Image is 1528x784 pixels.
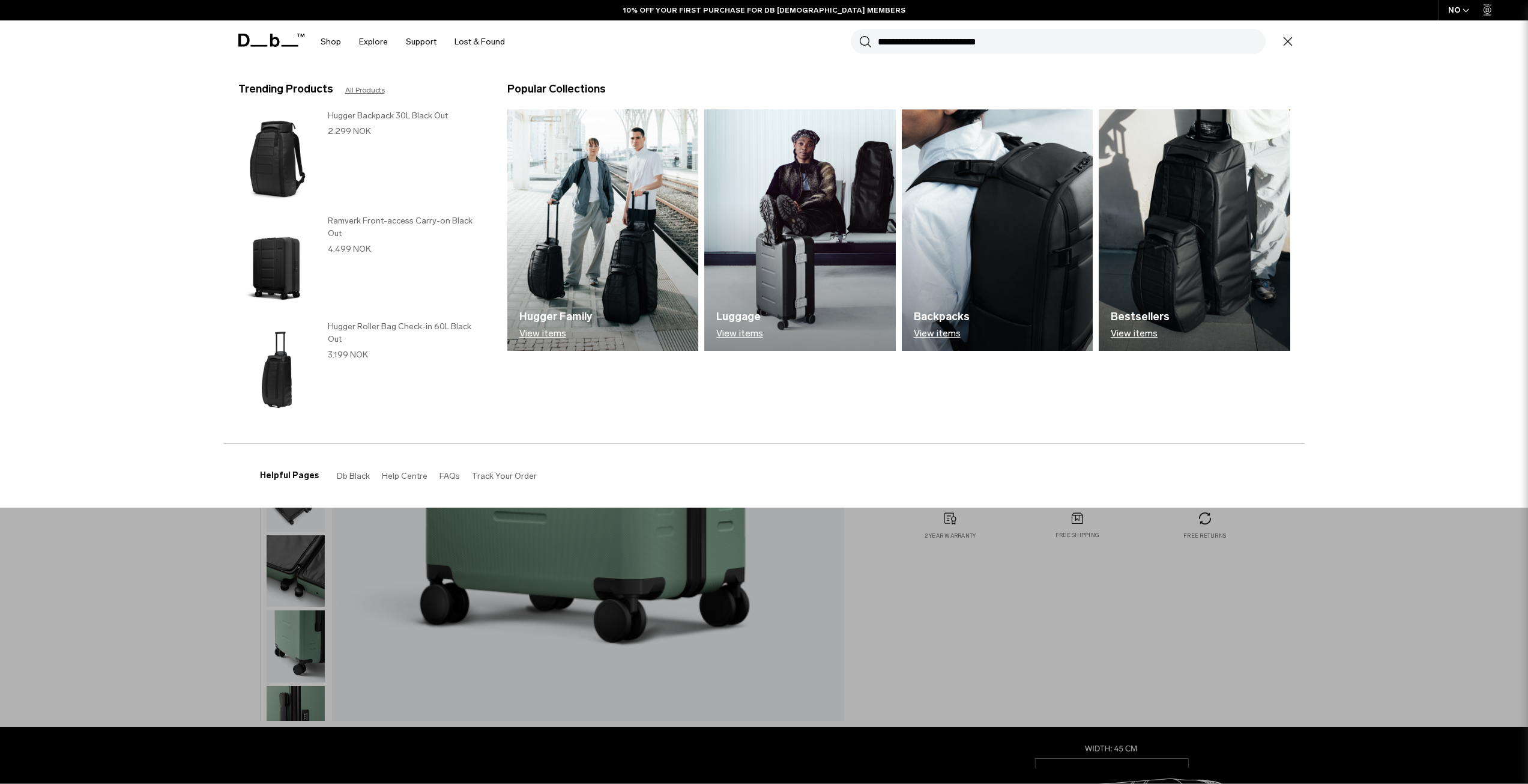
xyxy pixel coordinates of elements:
a: Shop [321,20,341,63]
a: Support [406,20,436,63]
a: 10% OFF YOUR FIRST PURCHASE FOR DB [DEMOGRAPHIC_DATA] MEMBERS [623,5,905,16]
a: Track Your Order [472,471,537,481]
a: FAQs [439,471,460,481]
h3: Bestsellers [1111,309,1170,325]
a: Db Backpacks View items [902,109,1093,351]
h3: Helpful Pages [260,469,319,482]
a: Db Luggage View items [704,109,896,351]
h3: Ramverk Front-access Carry-on Black Out [328,214,483,240]
h3: Trending Products [238,81,333,97]
a: Lost & Found [454,20,505,63]
img: Hugger Roller Bag Check-in 60L Black Out [238,320,316,419]
h3: Hugger Family [519,309,592,325]
img: Db [1099,109,1290,351]
p: View items [716,328,763,339]
p: View items [519,328,592,339]
a: All Products [345,85,385,96]
span: 4.499 NOK [328,244,371,254]
a: Ramverk Front-access Carry-on Black Out Ramverk Front-access Carry-on Black Out 4.499 NOK [238,214,483,314]
span: 2.299 NOK [328,126,371,136]
a: Db Bestsellers View items [1099,109,1290,351]
img: Db [704,109,896,351]
p: View items [1111,328,1170,339]
img: Db [902,109,1093,351]
nav: Main Navigation [312,20,514,63]
img: Hugger Backpack 30L Black Out [238,109,316,208]
a: Hugger Roller Bag Check-in 60L Black Out Hugger Roller Bag Check-in 60L Black Out 3.199 NOK [238,320,483,419]
h3: Luggage [716,309,763,325]
img: Ramverk Front-access Carry-on Black Out [238,214,316,314]
h3: Hugger Backpack 30L Black Out [328,109,483,122]
a: Db Hugger Family View items [507,109,699,351]
a: Help Centre [382,471,427,481]
a: Db Black [337,471,370,481]
img: Db [507,109,699,351]
a: Explore [359,20,388,63]
p: View items [914,328,970,339]
a: Hugger Backpack 30L Black Out Hugger Backpack 30L Black Out 2.299 NOK [238,109,483,208]
span: 3.199 NOK [328,350,368,360]
h3: Hugger Roller Bag Check-in 60L Black Out [328,320,483,345]
h3: Popular Collections [507,81,606,97]
h3: Backpacks [914,309,970,325]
